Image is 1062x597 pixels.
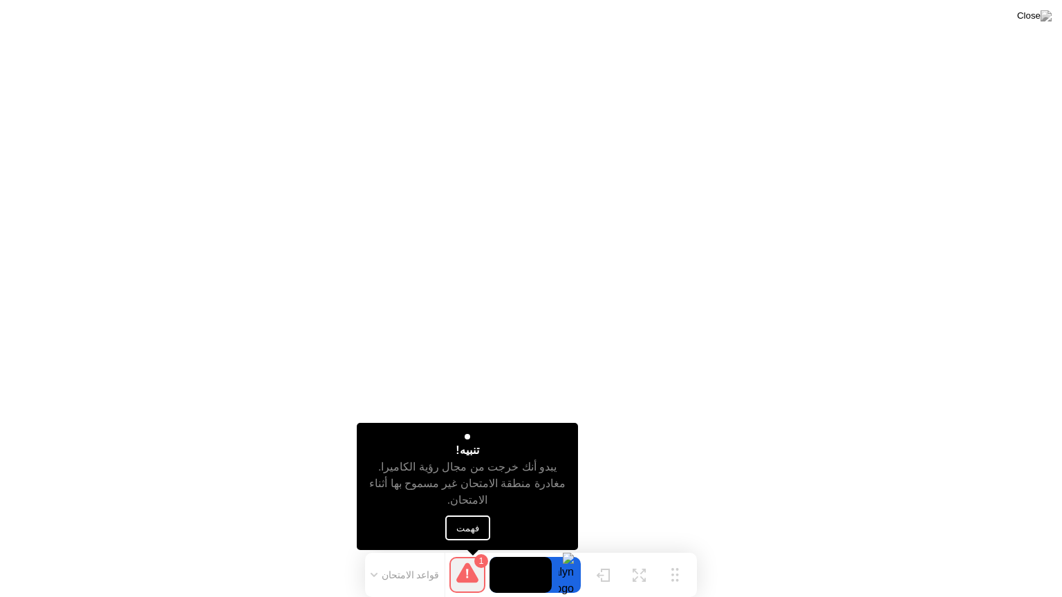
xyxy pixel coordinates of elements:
button: قواعد الامتحان [366,569,444,581]
div: يبدو أنك خرجت من مجال رؤية الكاميرا. مغادرة منطقة الامتحان غير مسموح بها أثناء الامتحان. [369,459,566,509]
div: 1 [474,554,488,568]
img: Close [1017,10,1052,21]
button: فهمت [445,515,490,540]
div: تنبيه! [456,442,478,459]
